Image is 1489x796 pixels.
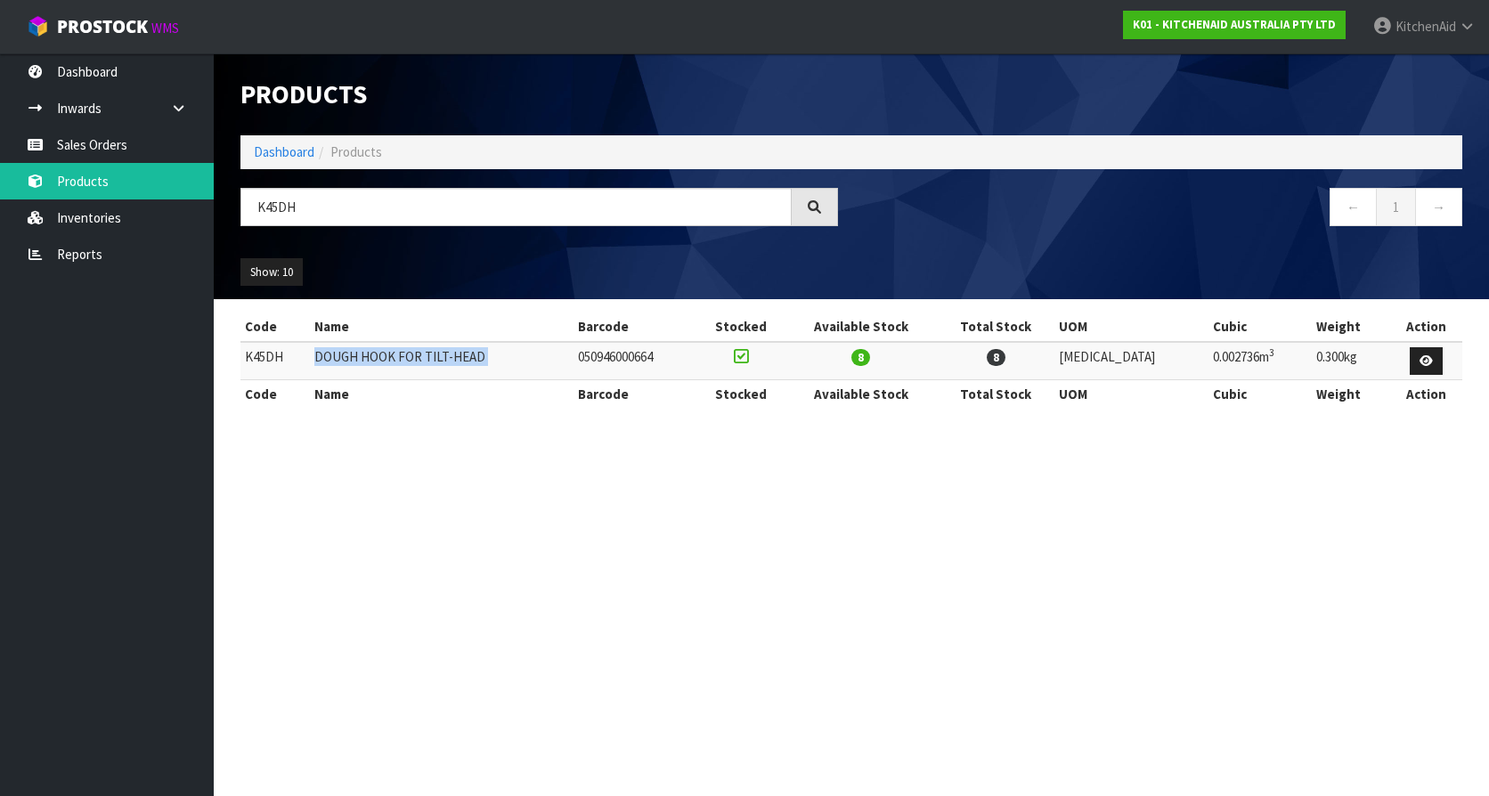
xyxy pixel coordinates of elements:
[1208,380,1312,409] th: Cubic
[330,143,382,160] span: Products
[1312,342,1390,380] td: 0.300kg
[1208,313,1312,341] th: Cubic
[696,380,785,409] th: Stocked
[1390,380,1462,409] th: Action
[574,380,696,409] th: Barcode
[1376,188,1416,226] a: 1
[240,188,792,226] input: Search products
[1312,380,1390,409] th: Weight
[987,349,1005,366] span: 8
[1395,18,1456,35] span: KitchenAid
[1312,313,1390,341] th: Weight
[851,349,870,366] span: 8
[240,80,838,109] h1: Products
[785,313,937,341] th: Available Stock
[240,380,310,409] th: Code
[1330,188,1377,226] a: ←
[865,188,1462,231] nav: Page navigation
[254,143,314,160] a: Dashboard
[151,20,179,37] small: WMS
[240,258,303,287] button: Show: 10
[1054,313,1208,341] th: UOM
[937,313,1054,341] th: Total Stock
[937,380,1054,409] th: Total Stock
[1054,342,1208,380] td: [MEDICAL_DATA]
[1269,346,1274,359] sup: 3
[310,342,574,380] td: DOUGH HOOK FOR TILT-HEAD
[696,313,785,341] th: Stocked
[574,313,696,341] th: Barcode
[1415,188,1462,226] a: →
[785,380,937,409] th: Available Stock
[240,313,310,341] th: Code
[1390,313,1462,341] th: Action
[27,15,49,37] img: cube-alt.png
[310,313,574,341] th: Name
[574,342,696,380] td: 050946000664
[240,342,310,380] td: K45DH
[1208,342,1312,380] td: 0.002736m
[310,380,574,409] th: Name
[57,15,148,38] span: ProStock
[1133,17,1336,32] strong: K01 - KITCHENAID AUSTRALIA PTY LTD
[1054,380,1208,409] th: UOM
